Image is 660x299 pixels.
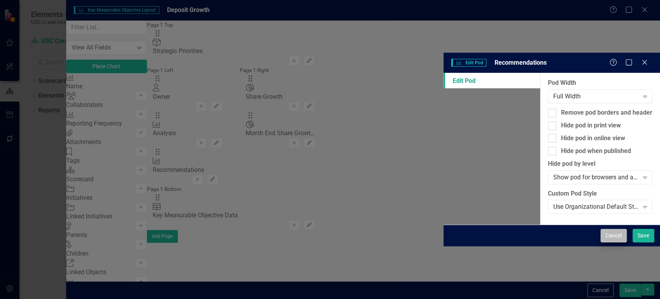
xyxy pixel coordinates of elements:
div: Remove pod borders and header [561,108,652,117]
label: Custom Pod Style [548,189,652,198]
div: Hide pod when published [561,147,631,156]
div: Full Width [553,92,639,101]
span: Recommendations [494,59,546,66]
div: Show pod for browsers and above [553,173,639,182]
button: Save [633,229,654,242]
div: Hide pod in online view [561,134,625,143]
label: Hide pod by level [548,160,652,168]
a: Edit Pod [443,73,540,88]
div: Hide pod in print view [561,121,621,130]
label: Pod Width [548,79,652,88]
div: Use Organizational Default Style (USC Credit Union Branding) [553,203,639,211]
button: Cancel [600,229,627,242]
span: Edit Pod [451,59,486,67]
